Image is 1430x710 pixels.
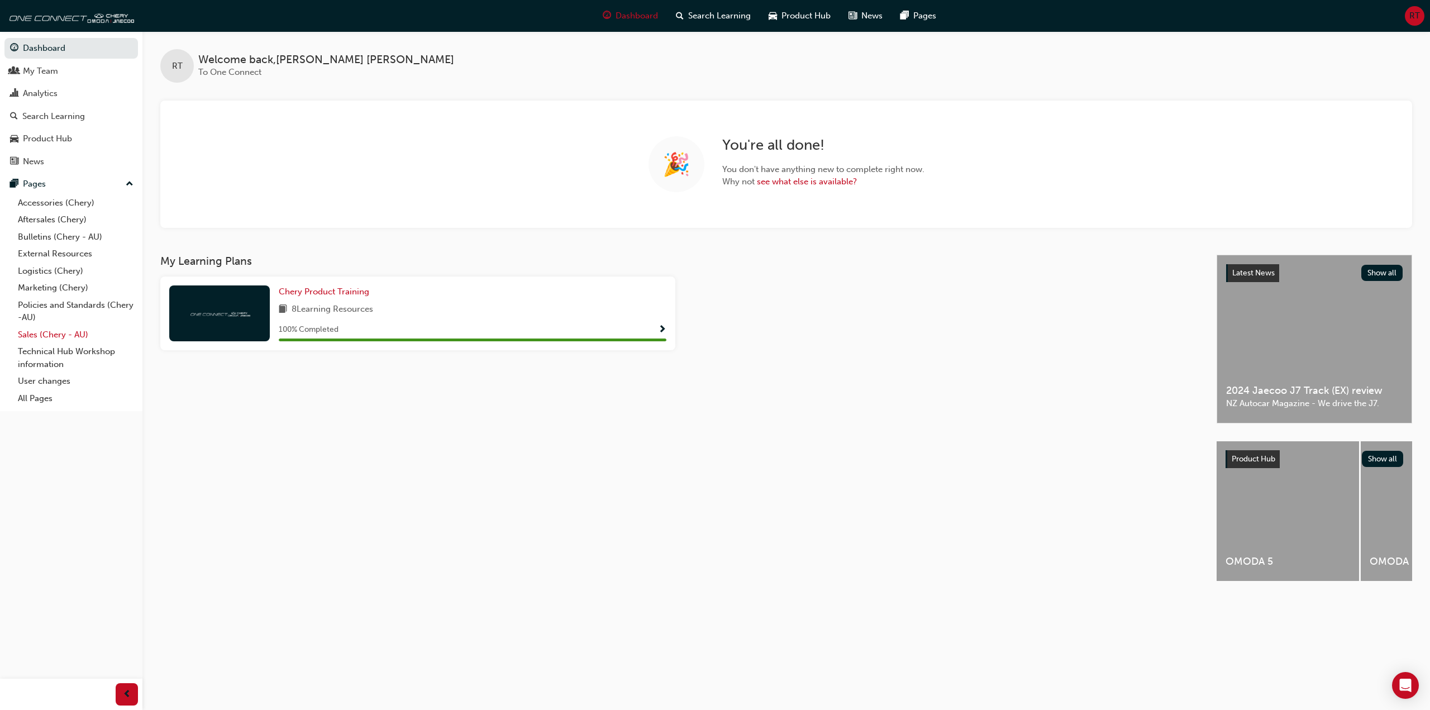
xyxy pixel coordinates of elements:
a: Chery Product Training [279,285,374,298]
span: RT [172,60,183,73]
button: Pages [4,174,138,194]
span: news-icon [849,9,857,23]
button: RT [1405,6,1424,26]
a: My Team [4,61,138,82]
span: RT [1409,9,1420,22]
a: news-iconNews [840,4,892,27]
span: 100 % Completed [279,323,339,336]
button: DashboardMy TeamAnalyticsSearch LearningProduct HubNews [4,36,138,174]
span: car-icon [769,9,777,23]
img: oneconnect [6,4,134,27]
div: News [23,155,44,168]
h3: My Learning Plans [160,255,1199,268]
span: 🎉 [662,158,690,171]
span: search-icon [676,9,684,23]
a: External Resources [13,245,138,263]
img: oneconnect [189,308,250,318]
a: Product Hub [4,128,138,149]
div: Search Learning [22,110,85,123]
span: To One Connect [198,67,261,77]
span: Welcome back , [PERSON_NAME] [PERSON_NAME] [198,54,454,66]
a: News [4,151,138,172]
span: Product Hub [1232,454,1275,464]
a: guage-iconDashboard [594,4,667,27]
div: Pages [23,178,46,190]
span: Pages [913,9,936,22]
a: User changes [13,373,138,390]
a: Product HubShow all [1226,450,1403,468]
h2: You're all done! [722,136,924,154]
a: Dashboard [4,38,138,59]
a: see what else is available? [757,177,857,187]
span: Product Hub [781,9,831,22]
div: Analytics [23,87,58,100]
span: pages-icon [900,9,909,23]
a: Policies and Standards (Chery -AU) [13,297,138,326]
div: My Team [23,65,58,78]
a: Logistics (Chery) [13,263,138,280]
a: Technical Hub Workshop information [13,343,138,373]
span: people-icon [10,66,18,77]
a: Search Learning [4,106,138,127]
a: car-iconProduct Hub [760,4,840,27]
span: NZ Autocar Magazine - We drive the J7. [1226,397,1403,410]
span: OMODA 5 [1226,555,1350,568]
a: All Pages [13,390,138,407]
a: Accessories (Chery) [13,194,138,212]
a: Latest NewsShow all2024 Jaecoo J7 Track (EX) reviewNZ Autocar Magazine - We drive the J7. [1217,255,1412,423]
span: prev-icon [123,688,131,702]
span: Show Progress [658,325,666,335]
span: guage-icon [603,9,611,23]
span: pages-icon [10,179,18,189]
span: Search Learning [688,9,751,22]
a: search-iconSearch Learning [667,4,760,27]
span: 8 Learning Resources [292,303,373,317]
span: Chery Product Training [279,287,369,297]
span: You don't have anything new to complete right now. [722,163,924,176]
a: Sales (Chery - AU) [13,326,138,344]
span: Dashboard [616,9,658,22]
div: Product Hub [23,132,72,145]
button: Show all [1362,451,1404,467]
span: search-icon [10,112,18,122]
span: Why not [722,175,924,188]
button: Show Progress [658,323,666,337]
span: book-icon [279,303,287,317]
a: Latest NewsShow all [1226,264,1403,282]
a: OMODA 5 [1217,441,1359,581]
span: guage-icon [10,44,18,54]
span: News [861,9,883,22]
a: Aftersales (Chery) [13,211,138,228]
button: Show all [1361,265,1403,281]
span: Latest News [1232,268,1275,278]
span: 2024 Jaecoo J7 Track (EX) review [1226,384,1403,397]
div: Open Intercom Messenger [1392,672,1419,699]
span: up-icon [126,177,134,192]
span: chart-icon [10,89,18,99]
span: car-icon [10,134,18,144]
a: Marketing (Chery) [13,279,138,297]
a: pages-iconPages [892,4,945,27]
span: news-icon [10,157,18,167]
a: Analytics [4,83,138,104]
a: Bulletins (Chery - AU) [13,228,138,246]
